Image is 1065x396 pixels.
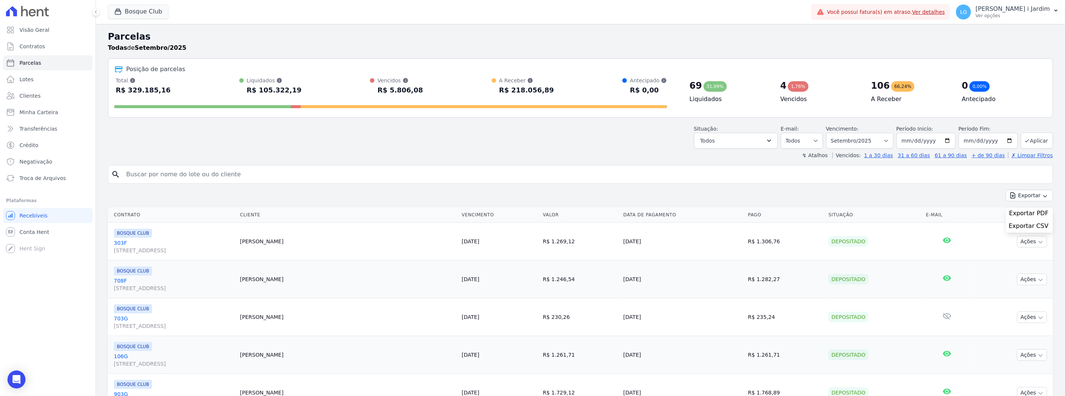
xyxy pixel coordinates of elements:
[3,138,92,153] a: Crédito
[828,312,868,322] div: Depositado
[3,55,92,70] a: Parcelas
[1009,222,1050,231] a: Exportar CSV
[237,223,459,261] td: [PERSON_NAME]
[630,77,667,84] div: Antecipado
[689,80,702,92] div: 69
[630,84,667,96] div: R$ 0,00
[898,152,930,158] a: 31 a 60 dias
[540,223,621,261] td: R$ 1.269,12
[1006,190,1053,201] button: Exportar
[6,196,89,205] div: Plataformas
[891,81,914,92] div: 66,24%
[621,298,745,336] td: [DATE]
[1017,311,1047,323] button: Ações
[377,84,423,96] div: R$ 5.806,08
[19,212,48,219] span: Recebíveis
[462,314,479,320] a: [DATE]
[962,80,968,92] div: 0
[540,207,621,223] th: Valor
[114,239,234,254] a: 303F[STREET_ADDRESS]
[247,84,302,96] div: R$ 105.322,19
[689,95,768,104] h4: Liquidados
[825,207,923,223] th: Situação
[780,80,787,92] div: 4
[3,121,92,136] a: Transferências
[912,9,945,15] a: Ver detalhes
[828,274,868,284] div: Depositado
[19,158,52,165] span: Negativação
[108,207,237,223] th: Contrato
[960,9,967,15] span: LG
[19,109,58,116] span: Minha Carteira
[621,207,745,223] th: Data de Pagamento
[935,152,967,158] a: 61 a 90 dias
[126,65,185,74] div: Posição de parcelas
[108,44,127,51] strong: Todas
[1009,222,1049,230] span: Exportar CSV
[745,223,826,261] td: R$ 1.306,76
[621,336,745,374] td: [DATE]
[19,125,57,132] span: Transferências
[108,43,186,52] p: de
[802,152,828,158] label: ↯ Atalhos
[116,77,171,84] div: Total
[976,5,1050,13] p: [PERSON_NAME] i Jardim
[19,141,39,149] span: Crédito
[462,352,479,358] a: [DATE]
[950,1,1065,22] button: LG [PERSON_NAME] i Jardim Ver opções
[237,298,459,336] td: [PERSON_NAME]
[114,353,234,368] a: 106G[STREET_ADDRESS]
[114,247,234,254] span: [STREET_ADDRESS]
[826,126,859,132] label: Vencimento:
[970,81,990,92] div: 0,00%
[19,174,66,182] span: Troca de Arquivos
[1008,152,1053,158] a: ✗ Limpar Filtros
[3,105,92,120] a: Minha Carteira
[694,126,718,132] label: Situação:
[827,8,945,16] span: Você possui fatura(s) em atraso.
[114,322,234,330] span: [STREET_ADDRESS]
[3,88,92,103] a: Clientes
[1021,132,1053,149] button: Aplicar
[962,95,1041,104] h4: Antecipado
[19,59,41,67] span: Parcelas
[3,39,92,54] a: Contratos
[3,154,92,169] a: Negativação
[114,284,234,292] span: [STREET_ADDRESS]
[462,390,479,396] a: [DATE]
[959,125,1018,133] label: Período Fim:
[1017,274,1047,285] button: Ações
[462,276,479,282] a: [DATE]
[114,315,234,330] a: 703G[STREET_ADDRESS]
[108,30,1053,43] h2: Parcelas
[621,223,745,261] td: [DATE]
[745,207,826,223] th: Pago
[19,26,49,34] span: Visão Geral
[499,84,554,96] div: R$ 218.056,89
[114,304,152,313] span: BOSQUE CLUB
[871,80,890,92] div: 106
[237,336,459,374] td: [PERSON_NAME]
[19,92,40,100] span: Clientes
[871,95,950,104] h4: A Receber
[7,371,25,389] div: Open Intercom Messenger
[377,77,423,84] div: Vencidos
[700,136,715,145] span: Todos
[896,126,933,132] label: Período Inicío:
[540,298,621,336] td: R$ 230,26
[923,207,971,223] th: E-mail
[3,171,92,186] a: Troca de Arquivos
[247,77,302,84] div: Liquidados
[3,22,92,37] a: Visão Geral
[704,81,727,92] div: 31,99%
[237,207,459,223] th: Cliente
[621,261,745,298] td: [DATE]
[788,81,808,92] div: 1,76%
[828,350,868,360] div: Depositado
[745,261,826,298] td: R$ 1.282,27
[19,43,45,50] span: Contratos
[135,44,186,51] strong: Setembro/2025
[3,208,92,223] a: Recebíveis
[108,4,169,19] button: Bosque Club
[19,228,49,236] span: Conta Hent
